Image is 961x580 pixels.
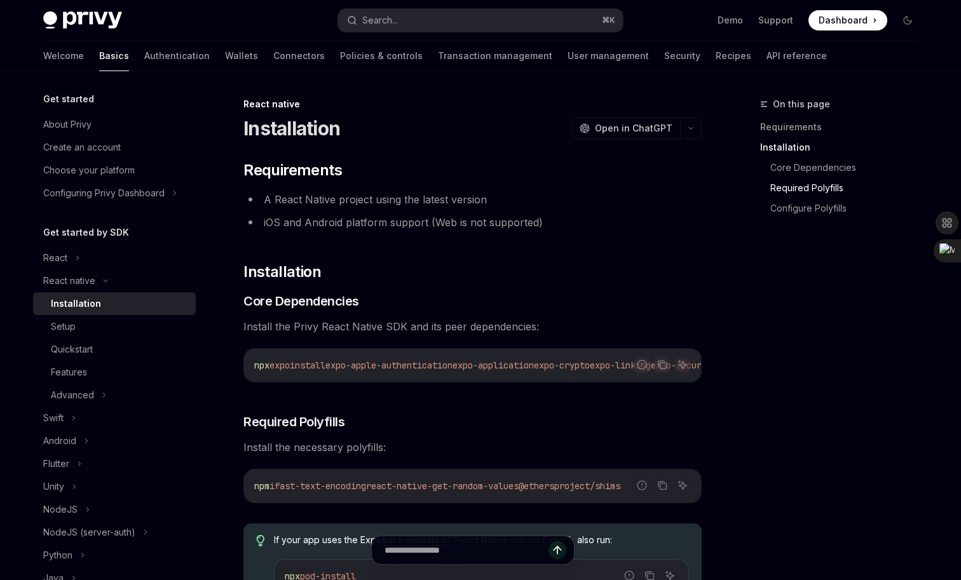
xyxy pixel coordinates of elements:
div: Setup [51,319,76,334]
a: Connectors [273,41,325,71]
span: expo-application [453,360,534,371]
div: Choose your platform [43,163,135,178]
button: Toggle dark mode [897,10,918,30]
span: Open in ChatGPT [595,122,672,135]
div: Python [43,548,72,563]
button: Copy the contents from the code block [654,477,671,494]
h5: Get started by SDK [43,225,129,240]
a: Authentication [144,41,210,71]
span: Installation [243,262,321,282]
span: On this page [773,97,830,112]
a: Required Polyfills [770,178,928,198]
span: fast-text-encoding [275,480,366,492]
a: Basics [99,41,129,71]
a: Transaction management [438,41,552,71]
div: NodeJS (server-auth) [43,525,135,540]
a: API reference [767,41,827,71]
div: NodeJS [43,502,78,517]
span: Core Dependencies [243,292,359,310]
a: Security [664,41,700,71]
span: Install the necessary polyfills: [243,438,702,456]
div: Installation [51,296,101,311]
a: Demo [718,14,743,27]
button: Open in ChatGPT [571,118,680,139]
div: React [43,250,67,266]
li: A React Native project using the latest version [243,191,702,208]
span: Requirements [243,160,342,180]
div: Swift [43,410,64,426]
span: npm [254,480,269,492]
a: Core Dependencies [770,158,928,178]
a: Features [33,361,196,384]
span: Dashboard [819,14,868,27]
div: Flutter [43,456,69,471]
div: Android [43,433,76,448]
a: Configure Polyfills [770,198,928,219]
button: Report incorrect code [634,356,650,373]
span: npx [254,360,269,371]
a: Dashboard [808,10,887,30]
span: Required Polyfills [243,413,344,431]
span: @ethersproject/shims [519,480,620,492]
span: install [290,360,325,371]
a: Policies & controls [340,41,423,71]
span: expo-crypto [534,360,590,371]
button: Report incorrect code [634,477,650,494]
h5: Get started [43,91,94,107]
a: Installation [760,137,928,158]
button: Ask AI [674,356,691,373]
span: expo [269,360,290,371]
span: ⌘ K [602,15,615,25]
div: React native [43,273,95,288]
span: expo-apple-authentication [325,360,453,371]
div: Configuring Privy Dashboard [43,185,165,201]
div: Advanced [51,388,94,403]
a: Installation [33,292,196,315]
div: Create an account [43,140,121,155]
div: Quickstart [51,342,93,357]
a: Create an account [33,136,196,159]
button: Send message [549,541,566,559]
a: Choose your platform [33,159,196,182]
a: About Privy [33,113,196,136]
span: expo-linking [590,360,651,371]
a: Quickstart [33,338,196,361]
li: iOS and Android platform support (Web is not supported) [243,213,702,231]
a: Welcome [43,41,84,71]
button: Ask AI [674,477,691,494]
button: Copy the contents from the code block [654,356,671,373]
a: Recipes [716,41,751,71]
a: User management [568,41,649,71]
div: Search... [362,13,398,28]
div: About Privy [43,117,92,132]
span: i [269,480,275,492]
a: Support [758,14,793,27]
div: React native [243,98,702,111]
div: Features [51,365,87,380]
button: Search...⌘K [338,9,623,32]
a: Setup [33,315,196,338]
div: Unity [43,479,64,494]
a: Wallets [225,41,258,71]
span: expo-secure-store [651,360,737,371]
a: Requirements [760,117,928,137]
span: react-native-get-random-values [366,480,519,492]
h1: Installation [243,117,340,140]
span: Install the Privy React Native SDK and its peer dependencies: [243,318,702,335]
img: dark logo [43,11,122,29]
